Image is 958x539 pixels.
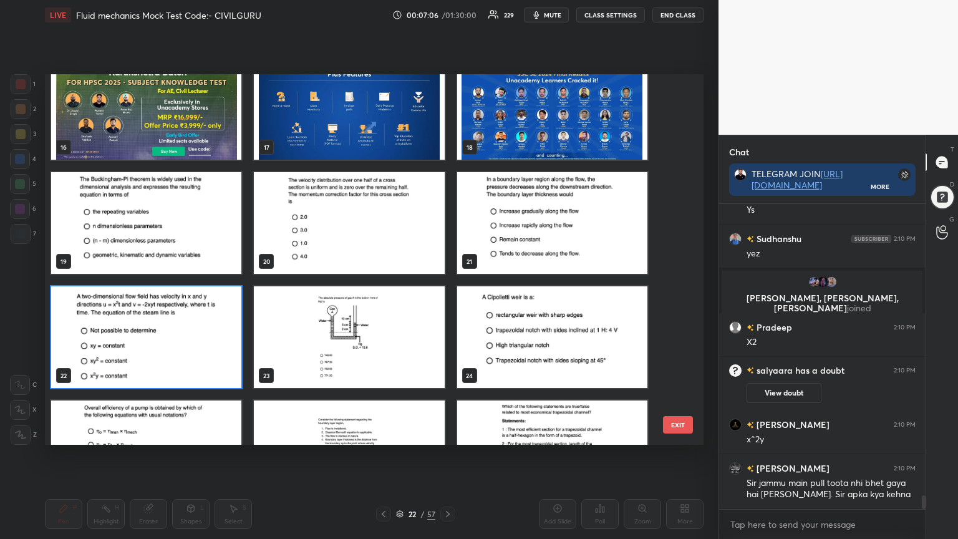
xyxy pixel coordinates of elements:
[457,58,647,160] img: 1756715253MR9XQB.pdf
[808,276,820,288] img: ce06cc3cb2f54daa93b14dc1340d1e5e.jpg
[45,7,71,22] div: LIVE
[729,321,742,334] img: default.png
[851,235,891,243] img: 4P8fHbbgJtejmAAAAAElFTkSuQmCC
[51,172,241,274] img: 1756715276ON6RWU.pdf
[894,421,916,429] div: 2:10 PM
[871,182,889,191] div: More
[747,236,754,243] img: no-rating-badge.077c3623.svg
[894,235,916,243] div: 2:10 PM
[719,135,759,168] p: Chat
[406,510,419,518] div: 22
[825,276,838,288] img: 29f33c73de144b7d8a1f7f266d786778.jpg
[254,401,444,502] img: 1756715276ON6RWU.pdf
[747,365,754,376] img: no-rating-badge.077c3623.svg
[747,434,916,446] div: x^2y
[457,172,647,274] img: 1756715276ON6RWU.pdf
[894,367,916,374] div: 2:10 PM
[421,510,425,518] div: /
[10,400,37,420] div: X
[76,9,261,21] h4: Fluid mechanics Mock Test Code:- CIVILGURU
[254,286,444,388] img: 1756715276ON6RWU.pdf
[427,508,435,520] div: 57
[816,276,829,288] img: fc9e10489bff4e058060440591ca0fbc.jpg
[754,365,793,376] h6: saiyaara
[11,99,36,119] div: 2
[747,465,754,472] img: no-rating-badge.077c3623.svg
[729,233,742,245] img: 2310f26a01f1451db1737067555323cb.jpg
[951,145,954,154] p: T
[10,375,37,395] div: C
[754,418,830,431] h6: [PERSON_NAME]
[734,168,747,181] img: d58f76cd00a64faea5a345cb3a881824.jpg
[747,383,821,403] button: View doubt
[747,248,916,260] div: yez
[894,324,916,331] div: 2:10 PM
[51,58,241,160] img: 1756715253MR9XQB.pdf
[663,416,693,434] button: EXIT
[652,7,704,22] button: End Class
[51,401,241,502] img: 1756715276ON6RWU.pdf
[752,168,871,191] div: TELEGRAM JOIN
[793,365,844,376] span: has a doubt
[457,286,647,388] img: 1756715276ON6RWU.pdf
[11,224,36,244] div: 7
[894,465,916,472] div: 2:10 PM
[11,124,36,144] div: 3
[729,419,742,431] img: bf1bec5e094142a684703cfb257ec660.jpg
[11,425,37,445] div: Z
[729,462,742,475] img: 3
[504,12,514,18] div: 229
[754,462,830,475] h6: [PERSON_NAME]
[747,422,754,429] img: no-rating-badge.077c3623.svg
[524,7,569,22] button: mute
[457,401,647,502] img: 1756715276ON6RWU.pdf
[747,204,916,216] div: Ys
[747,336,916,349] div: X2
[544,11,561,19] span: mute
[754,321,792,334] h6: Pradeep
[254,58,444,160] img: 1756715253MR9XQB.pdf
[10,174,36,194] div: 5
[754,232,801,245] h6: Sudhanshu
[949,215,954,224] p: G
[10,199,36,219] div: 6
[719,204,926,509] div: grid
[747,324,754,331] img: no-rating-badge.077c3623.svg
[752,168,843,191] a: [URL][DOMAIN_NAME]
[10,149,36,169] div: 4
[576,7,645,22] button: CLASS SETTINGS
[51,286,241,388] img: 1756715276ON6RWU.pdf
[747,477,916,501] div: Sir jammu main pull toota nhi bhet gaya hai [PERSON_NAME]. Sir apka kya kehna
[254,172,444,274] img: 1756715276ON6RWU.pdf
[11,74,36,94] div: 1
[847,302,871,314] span: joined
[950,180,954,189] p: D
[730,293,915,313] p: [PERSON_NAME], [PERSON_NAME], [PERSON_NAME]
[45,74,682,445] div: grid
